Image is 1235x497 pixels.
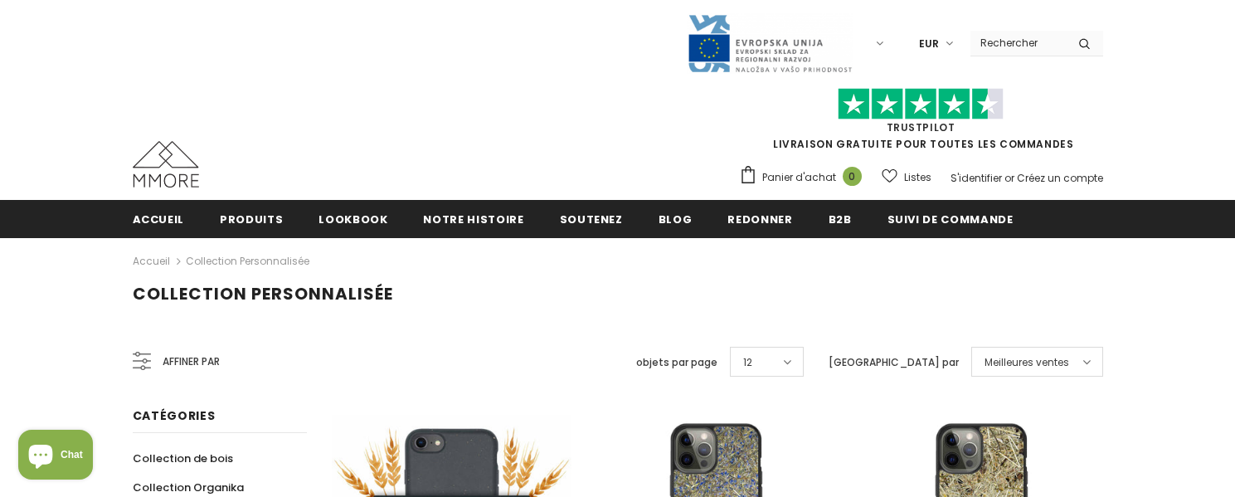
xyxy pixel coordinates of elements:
span: Blog [659,212,693,227]
a: soutenez [560,200,623,237]
a: TrustPilot [887,120,955,134]
span: Redonner [727,212,792,227]
span: 0 [843,167,862,186]
label: [GEOGRAPHIC_DATA] par [829,354,959,371]
span: Catégories [133,407,216,424]
input: Search Site [970,31,1066,55]
a: Redonner [727,200,792,237]
span: or [1004,171,1014,185]
a: Produits [220,200,283,237]
img: Faites confiance aux étoiles pilotes [838,88,1004,120]
span: Collection Organika [133,480,244,495]
span: Lookbook [318,212,387,227]
a: Lookbook [318,200,387,237]
span: Notre histoire [423,212,523,227]
span: Produits [220,212,283,227]
span: Meilleures ventes [985,354,1069,371]
span: Suivi de commande [887,212,1014,227]
span: Collection personnalisée [133,282,393,305]
a: S'identifier [951,171,1002,185]
inbox-online-store-chat: Shopify online store chat [13,430,98,484]
span: Listes [904,169,931,186]
a: Accueil [133,251,170,271]
a: Collection personnalisée [186,254,309,268]
span: B2B [829,212,852,227]
a: Panier d'achat 0 [739,165,870,190]
span: Panier d'achat [762,169,836,186]
a: Notre histoire [423,200,523,237]
a: Javni Razpis [687,36,853,50]
a: Accueil [133,200,185,237]
img: Javni Razpis [687,13,853,74]
img: Cas MMORE [133,141,199,188]
span: LIVRAISON GRATUITE POUR TOUTES LES COMMANDES [739,95,1103,151]
span: Accueil [133,212,185,227]
span: Collection de bois [133,451,233,466]
a: Listes [882,163,931,192]
span: soutenez [560,212,623,227]
a: Suivi de commande [887,200,1014,237]
span: Affiner par [163,353,220,371]
a: Collection de bois [133,444,233,473]
a: B2B [829,200,852,237]
span: 12 [743,354,752,371]
a: Créez un compte [1017,171,1103,185]
a: Blog [659,200,693,237]
label: objets par page [636,354,717,371]
span: EUR [919,36,939,52]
